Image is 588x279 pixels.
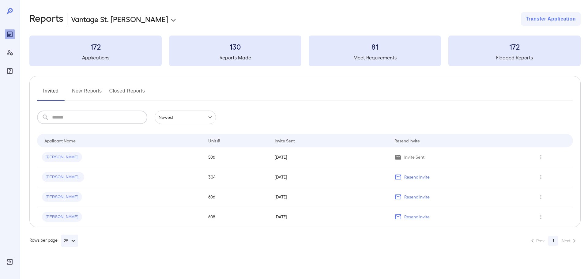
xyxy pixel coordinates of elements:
[42,214,82,220] span: [PERSON_NAME]
[521,12,581,26] button: Transfer Application
[404,174,430,180] p: Resend Invite
[404,154,425,160] p: Invite Sent!
[169,42,301,51] h3: 130
[526,236,581,246] nav: pagination navigation
[270,147,390,167] td: [DATE]
[203,167,270,187] td: 304
[5,29,15,39] div: Reports
[404,194,430,200] p: Resend Invite
[29,54,162,61] h5: Applications
[270,207,390,227] td: [DATE]
[270,187,390,207] td: [DATE]
[448,42,581,51] h3: 172
[5,257,15,267] div: Log Out
[37,86,65,101] button: Invited
[203,187,270,207] td: 606
[5,48,15,58] div: Manage Users
[270,167,390,187] td: [DATE]
[5,66,15,76] div: FAQ
[29,36,581,66] summary: 172Applications130Reports Made81Meet Requirements172Flagged Reports
[536,212,546,222] button: Row Actions
[275,137,295,144] div: Invite Sent
[42,194,82,200] span: [PERSON_NAME]
[155,111,216,124] div: Newest
[536,152,546,162] button: Row Actions
[109,86,145,101] button: Closed Reports
[42,154,82,160] span: [PERSON_NAME]
[404,214,430,220] p: Resend Invite
[208,137,220,144] div: Unit #
[29,235,78,247] div: Rows per page
[309,54,441,61] h5: Meet Requirements
[42,174,84,180] span: [PERSON_NAME]..
[29,12,63,26] h2: Reports
[548,236,558,246] button: page 1
[536,172,546,182] button: Row Actions
[203,147,270,167] td: 506
[71,14,168,24] p: Vantage St. [PERSON_NAME]
[61,235,78,247] button: 25
[536,192,546,202] button: Row Actions
[72,86,102,101] button: New Reports
[29,42,162,51] h3: 172
[44,137,76,144] div: Applicant Name
[203,207,270,227] td: 608
[169,54,301,61] h5: Reports Made
[309,42,441,51] h3: 81
[394,137,420,144] div: Resend Invite
[448,54,581,61] h5: Flagged Reports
